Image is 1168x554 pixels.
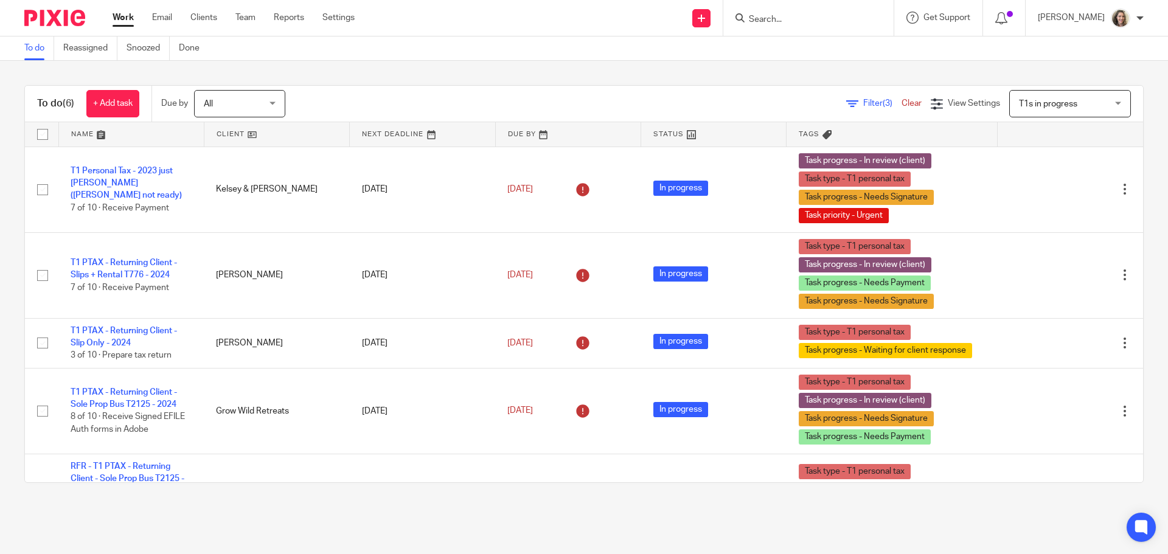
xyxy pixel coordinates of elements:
input: Search [748,15,857,26]
a: T1 PTAX - Returning Client - Sole Prop Bus T2125 - 2024 [71,388,177,409]
span: Task progress - Needs Payment [799,429,931,445]
span: 7 of 10 · Receive Payment [71,283,169,292]
span: [DATE] [507,339,533,347]
a: T1 Personal Tax - 2023 just [PERSON_NAME] ([PERSON_NAME] not ready) [71,167,182,200]
a: Done [179,36,209,60]
span: In progress [653,181,708,196]
span: Task type - T1 personal tax [799,171,911,187]
span: Task progress - Waiting for client response [799,482,972,497]
span: Task type - T1 personal tax [799,464,911,479]
span: Get Support [923,13,970,22]
span: (3) [883,99,892,108]
a: To do [24,36,54,60]
span: Task progress - Needs Payment [799,275,931,291]
td: [DATE] [350,318,495,368]
p: Due by [161,97,188,109]
span: Task progress - Needs Signature [799,294,934,309]
a: Snoozed [127,36,170,60]
a: + Add task [86,90,139,117]
td: [PERSON_NAME] [204,232,349,318]
span: Task progress - In review (client) [799,393,931,408]
span: 8 of 10 · Receive Signed EFILE Auth forms in Adobe [71,413,185,434]
span: Task progress - Waiting for client response [799,343,972,358]
span: 3 of 10 · Prepare tax return [71,351,172,359]
a: T1 PTAX - Returning Client - Slips + Rental T776 - 2024 [71,258,177,279]
td: Sage Pepper [204,454,349,528]
p: [PERSON_NAME] [1038,12,1105,24]
span: In progress [653,266,708,282]
a: RFR - T1 PTAX - Returning Client - Sole Prop Bus T2125 - 2024 [71,462,184,496]
img: IMG_7896.JPG [1111,9,1130,28]
span: In progress [653,402,708,417]
a: Email [152,12,172,24]
span: 7 of 10 · Receive Payment [71,204,169,212]
a: T1 PTAX - Returning Client - Slip Only - 2024 [71,327,177,347]
a: Work [113,12,134,24]
span: Task type - T1 personal tax [799,375,911,390]
span: All [204,100,213,108]
span: Tags [799,131,819,137]
h1: To do [37,97,74,110]
img: Pixie [24,10,85,26]
span: View Settings [948,99,1000,108]
a: Settings [322,12,355,24]
span: [DATE] [507,185,533,193]
td: [PERSON_NAME] [204,318,349,368]
span: Task progress - Needs Signature [799,411,934,426]
span: T1s in progress [1019,100,1077,108]
span: [DATE] [507,271,533,279]
span: Task type - T1 personal tax [799,325,911,340]
td: Kelsey & [PERSON_NAME] [204,147,349,232]
td: [DATE] [350,232,495,318]
span: Task progress - In review (client) [799,257,931,272]
a: Reassigned [63,36,117,60]
span: Task type - T1 personal tax [799,239,911,254]
a: Clients [190,12,217,24]
span: Task progress - In review (client) [799,153,931,168]
span: [DATE] [507,407,533,415]
td: Grow Wild Retreats [204,368,349,454]
a: Team [235,12,255,24]
span: In progress [653,334,708,349]
a: Reports [274,12,304,24]
td: [DATE] [350,368,495,454]
span: In progress [653,482,708,497]
td: [DATE] [350,454,495,528]
td: [DATE] [350,147,495,232]
span: (6) [63,99,74,108]
span: Task progress - Needs Signature [799,190,934,205]
span: Task priority - Urgent [799,208,889,223]
span: Filter [863,99,902,108]
a: Clear [902,99,922,108]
